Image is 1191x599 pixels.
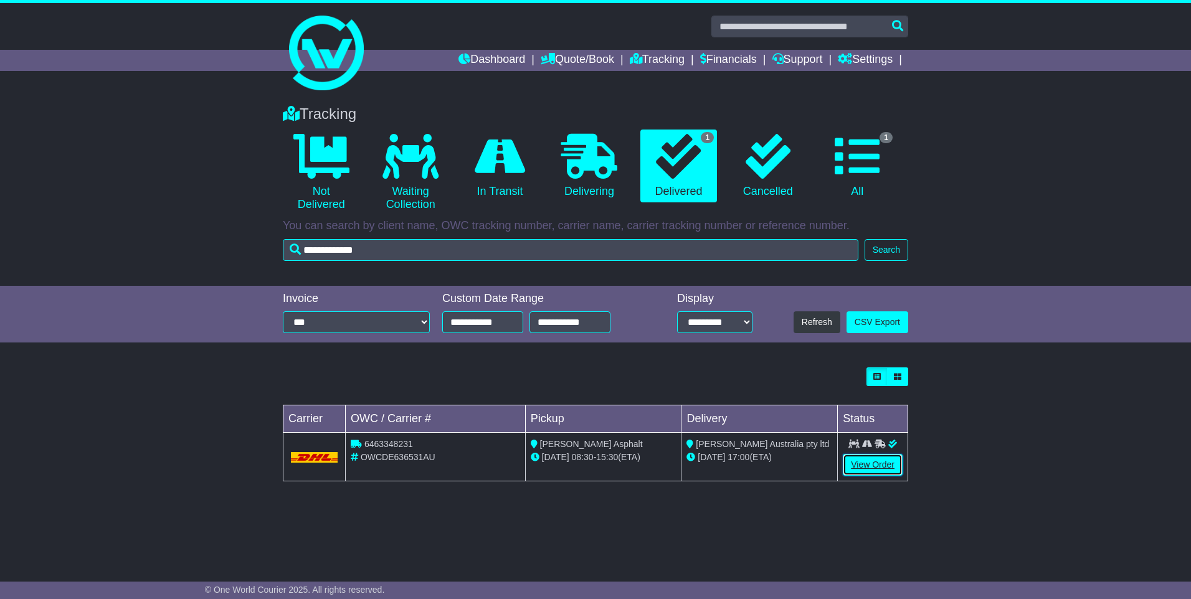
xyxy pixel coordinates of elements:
td: Pickup [525,405,681,433]
span: 17:00 [728,452,749,462]
td: OWC / Carrier # [346,405,526,433]
span: 15:30 [596,452,618,462]
a: Financials [700,50,757,71]
span: 1 [880,132,893,143]
a: 1 Delivered [640,130,717,203]
a: Delivering [551,130,627,203]
div: Tracking [277,105,914,123]
span: [DATE] [542,452,569,462]
a: Cancelled [729,130,806,203]
span: OWCDE636531AU [361,452,435,462]
div: Custom Date Range [442,292,642,306]
a: Tracking [630,50,685,71]
a: Settings [838,50,893,71]
div: (ETA) [686,451,832,464]
p: You can search by client name, OWC tracking number, carrier name, carrier tracking number or refe... [283,219,908,233]
span: 08:30 [572,452,594,462]
img: DHL.png [291,452,338,462]
button: Refresh [794,311,840,333]
span: [DATE] [698,452,725,462]
td: Status [838,405,908,433]
span: 1 [701,132,714,143]
a: In Transit [462,130,538,203]
a: Support [772,50,823,71]
div: - (ETA) [531,451,676,464]
a: Quote/Book [541,50,614,71]
a: Waiting Collection [372,130,448,216]
a: CSV Export [847,311,908,333]
span: [PERSON_NAME] Asphalt [540,439,643,449]
span: [PERSON_NAME] Australia pty ltd [696,439,829,449]
div: Display [677,292,752,306]
a: Not Delivered [283,130,359,216]
span: © One World Courier 2025. All rights reserved. [205,585,385,595]
div: Invoice [283,292,430,306]
td: Delivery [681,405,838,433]
button: Search [865,239,908,261]
td: Carrier [283,405,346,433]
a: Dashboard [458,50,525,71]
span: 6463348231 [364,439,413,449]
a: View Order [843,454,903,476]
a: 1 All [819,130,896,203]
